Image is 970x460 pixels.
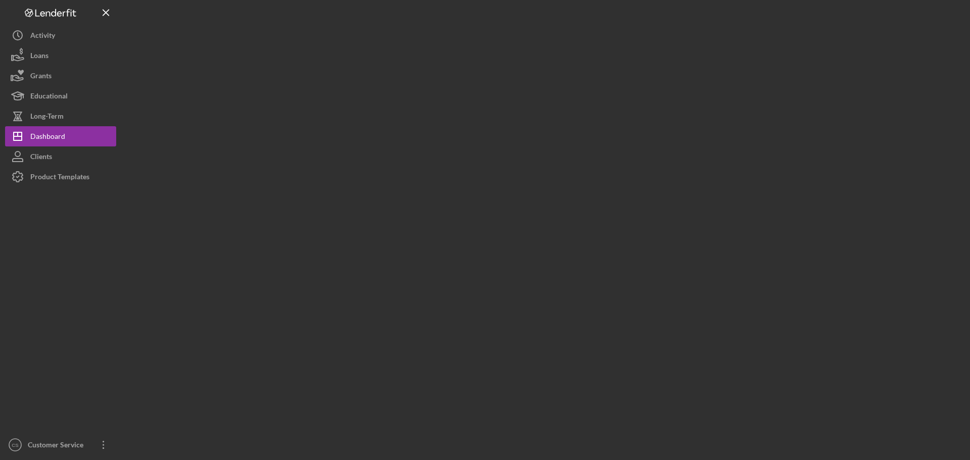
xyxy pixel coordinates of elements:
[5,435,116,455] button: CSCustomer Service
[5,66,116,86] button: Grants
[5,146,116,167] button: Clients
[5,25,116,45] button: Activity
[5,126,116,146] button: Dashboard
[30,167,89,189] div: Product Templates
[30,66,52,88] div: Grants
[5,45,116,66] button: Loans
[30,106,64,129] div: Long-Term
[30,45,48,68] div: Loans
[25,435,91,457] div: Customer Service
[12,442,18,448] text: CS
[30,86,68,109] div: Educational
[5,167,116,187] button: Product Templates
[30,25,55,48] div: Activity
[30,146,52,169] div: Clients
[5,86,116,106] button: Educational
[5,106,116,126] button: Long-Term
[30,126,65,149] div: Dashboard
